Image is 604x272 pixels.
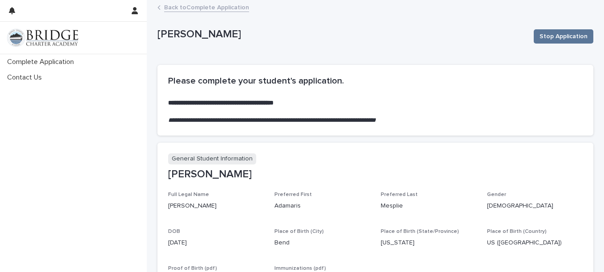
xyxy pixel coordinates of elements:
[4,58,81,66] p: Complete Application
[274,201,370,211] p: Adamaris
[168,76,583,86] h2: Please complete your student's application.
[274,238,370,248] p: Bend
[168,238,264,248] p: [DATE]
[168,153,256,164] p: General Student Information
[168,229,180,234] span: DOB
[487,238,583,248] p: US ([GEOGRAPHIC_DATA])
[540,32,588,41] span: Stop Application
[534,29,593,44] button: Stop Application
[4,73,49,82] p: Contact Us
[274,229,324,234] span: Place of Birth (City)
[274,266,326,271] span: Immunizations (pdf)
[157,28,527,41] p: [PERSON_NAME]
[274,192,312,197] span: Preferred First
[168,201,264,211] p: [PERSON_NAME]
[168,168,583,181] p: [PERSON_NAME]
[168,266,217,271] span: Proof of Birth (pdf)
[164,2,249,12] a: Back toComplete Application
[381,229,459,234] span: Place of Birth (State/Province)
[381,201,476,211] p: Mesplie
[487,201,583,211] p: [DEMOGRAPHIC_DATA]
[168,192,209,197] span: Full Legal Name
[7,29,78,47] img: V1C1m3IdTEidaUdm9Hs0
[381,192,418,197] span: Preferred Last
[381,238,476,248] p: [US_STATE]
[487,192,506,197] span: Gender
[487,229,547,234] span: Place of Birth (Country)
